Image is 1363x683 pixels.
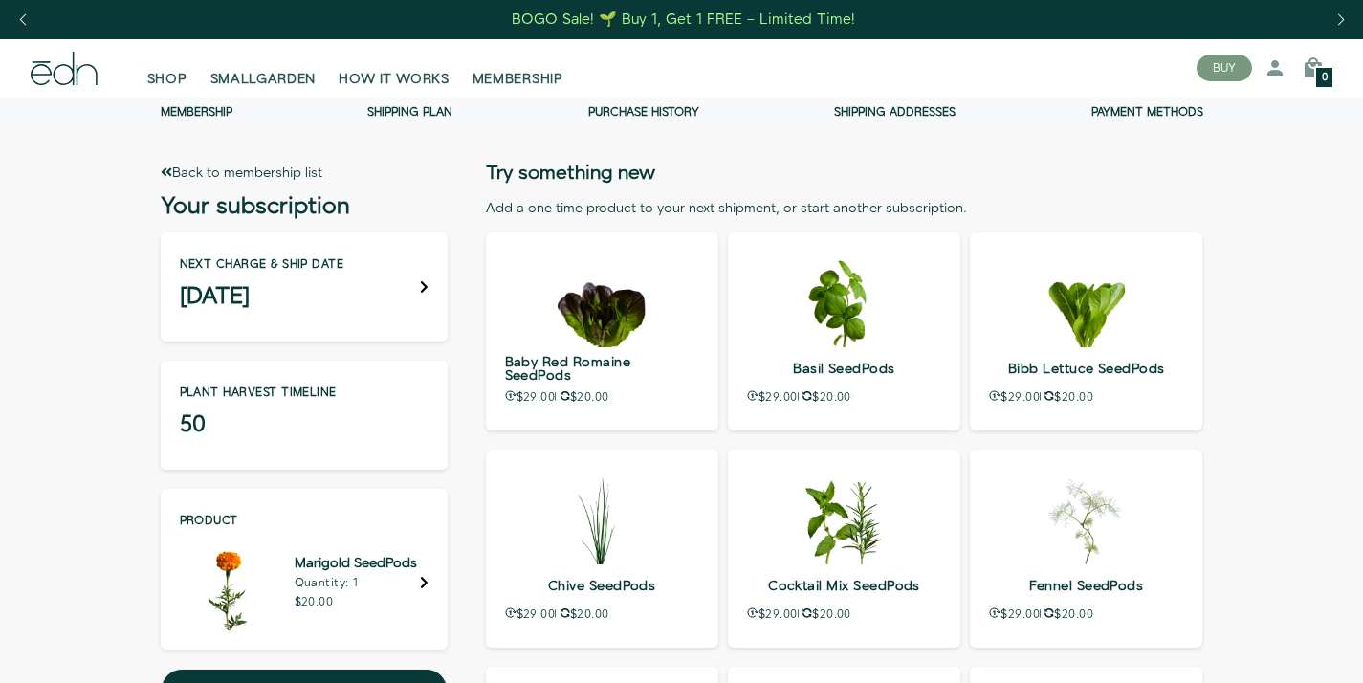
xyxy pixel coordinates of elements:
a: MEMBERSHIP [461,47,575,89]
a: SHOP [136,47,199,89]
p: $29.00 $20.00 [747,607,941,621]
span: HOW IT WORKS [339,70,449,89]
img: basil-seedpods-2 [796,252,891,347]
p: Baby Red Romaine SeedPods [505,355,699,383]
p: $29.00 $20.00 [505,607,699,621]
p: $29.00 $20.00 [747,390,941,404]
a: Shipping addresses [834,104,956,121]
span: MEMBERSHIP [473,70,563,89]
img: Marigold SeedPods [180,535,275,630]
img: baby-red-romaine-seedpods-1 [554,252,649,347]
p: $29.00 $20.00 [989,607,1183,621]
span: SHOP [147,70,187,89]
h2: Try something new [486,164,1203,183]
a: Payment methods [1091,104,1203,121]
iframe: Opens a widget where you can find more information [1214,626,1344,673]
h3: [DATE] [180,287,344,306]
p: $29.00 $20.00 [989,390,1183,404]
p: Basil SeedPods [747,355,941,383]
img: bibb-lettuce-seedpods-2 [1039,252,1134,347]
button: BUY [1197,55,1252,81]
p: $20.00 [295,597,417,608]
a: Membership [161,104,232,121]
a: Shipping Plan [367,104,452,121]
div: Edit Product [161,489,448,650]
h3: Your subscription [161,197,448,216]
a: Back to membership list [161,164,322,183]
p: Product [180,516,429,527]
div: Next charge & ship date [DATE] [161,232,448,341]
p: Quantity: 1 [295,578,417,589]
p: Next charge & ship date [180,259,344,271]
p: Cocktail Mix SeedPods [747,572,941,600]
img: fennel-seedpods-2 [1039,469,1134,564]
a: SMALLGARDEN [199,47,328,89]
img: chive-seedpods-2 [554,469,649,564]
a: BOGO Sale! 🌱 Buy 1, Get 1 FREE – Limited Time! [510,5,857,34]
img: cocktail-mix-seedpods [796,469,891,564]
h5: Marigold SeedPods [295,557,417,570]
div: BOGO Sale! 🌱 Buy 1, Get 1 FREE – Limited Time! [512,10,855,30]
p: Fennel SeedPods [989,572,1183,600]
span: SMALLGARDEN [210,70,317,89]
span: 0 [1322,73,1328,83]
div: Add a one-time product to your next shipment, or start another subscription. [486,199,1203,218]
a: Purchase history [588,104,699,121]
p: $29.00 $20.00 [505,390,699,404]
a: HOW IT WORKS [327,47,460,89]
p: Bibb Lettuce SeedPods [989,355,1183,383]
p: Chive SeedPods [505,572,699,600]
